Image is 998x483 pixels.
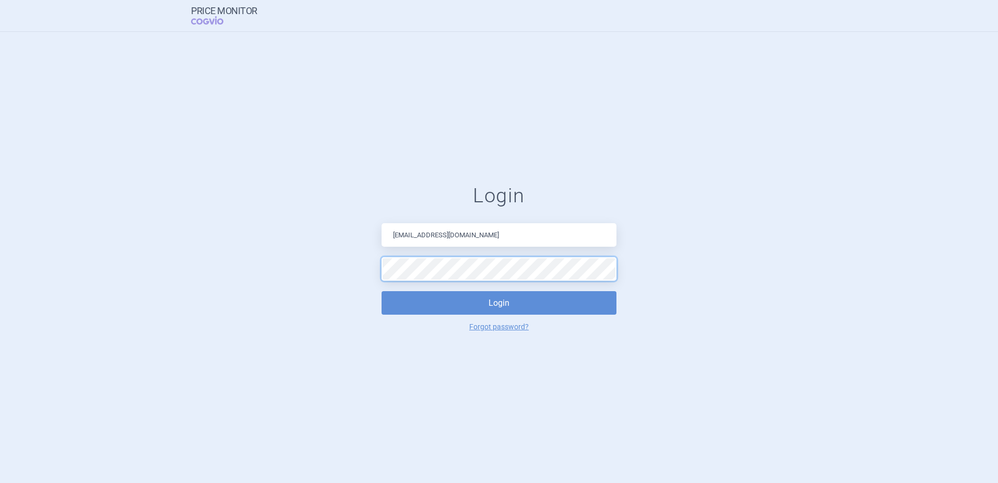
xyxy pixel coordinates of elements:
[191,6,257,26] a: Price MonitorCOGVIO
[382,223,616,247] input: Email
[382,184,616,208] h1: Login
[469,323,529,330] a: Forgot password?
[191,6,257,16] strong: Price Monitor
[191,16,238,25] span: COGVIO
[382,291,616,315] button: Login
